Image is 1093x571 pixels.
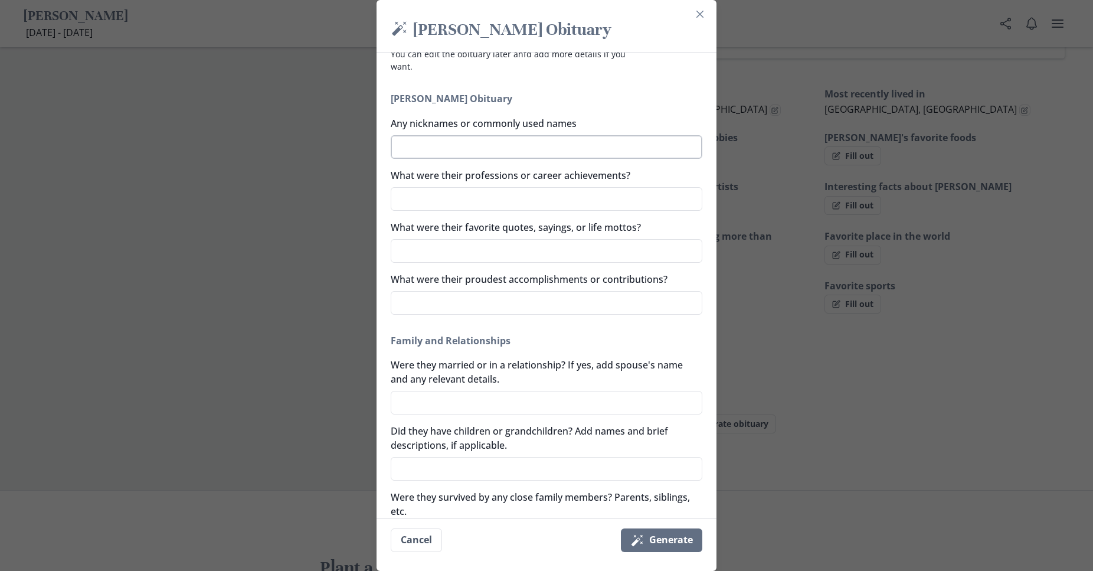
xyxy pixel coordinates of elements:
label: Were they married or in a relationship? If yes, add spouse's name and any relevant details. [391,358,695,386]
label: What were their proudest accomplishments or contributions? [391,272,695,286]
h2: [PERSON_NAME] Obituary [391,92,702,106]
label: Any nicknames or commonly used names [391,116,695,130]
label: What were their favorite quotes, sayings, or life mottos? [391,220,695,234]
p: You can edit the obituary later anfd add more details if you want. [391,48,640,73]
button: Close [691,5,709,24]
button: Generate [621,528,702,552]
label: Did they have children or grandchildren? Add names and brief descriptions, if applicable. [391,424,695,452]
label: Were they survived by any close family members? Parents, siblings, etc. [391,490,695,518]
label: What were their professions or career achievements? [391,168,695,182]
button: Cancel [391,528,442,552]
h2: Family and Relationships [391,334,702,348]
h2: [PERSON_NAME] Obituary [391,19,702,43]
